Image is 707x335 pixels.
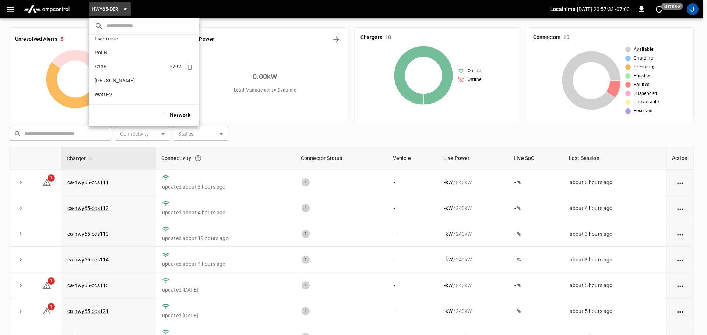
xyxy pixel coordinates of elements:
[95,91,166,98] p: WattEV
[95,63,166,70] p: SanB
[95,35,168,42] p: Livermore
[95,77,169,84] p: [PERSON_NAME]
[186,62,194,71] div: copy
[155,108,196,123] button: Network
[95,49,166,56] p: PoLB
